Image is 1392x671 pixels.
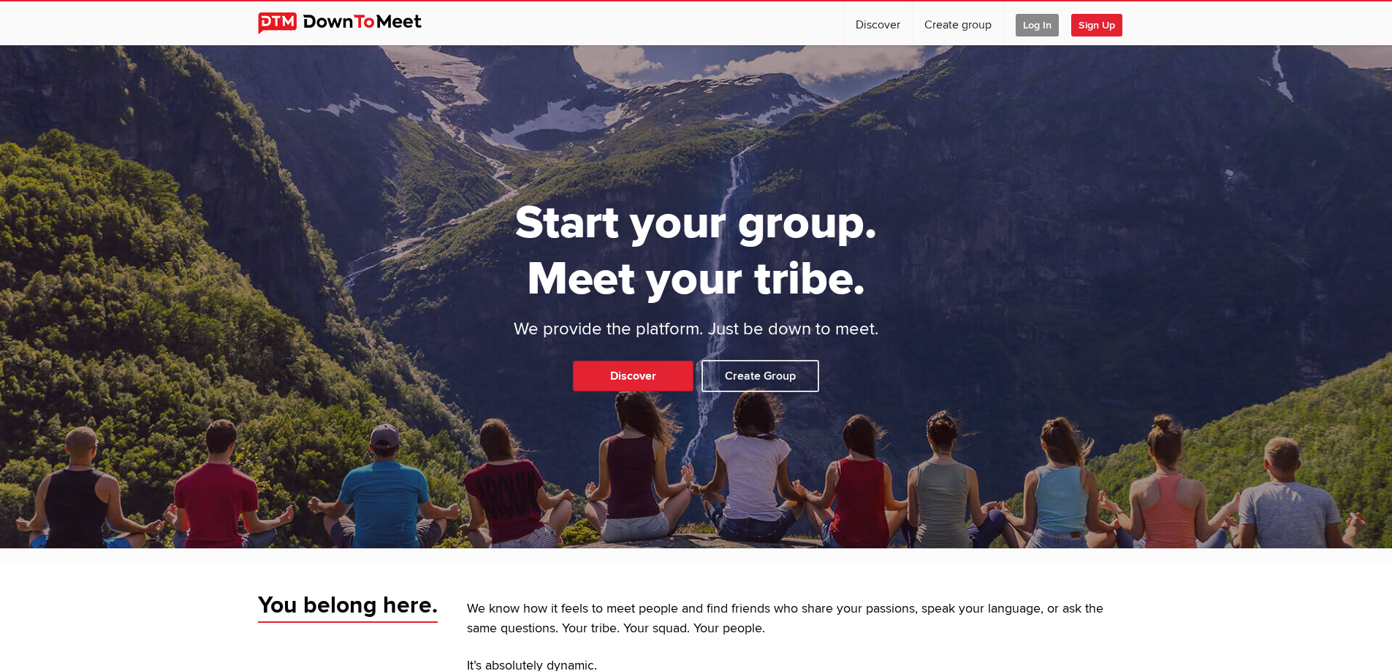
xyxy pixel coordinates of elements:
[459,195,934,307] h1: Start your group. Meet your tribe.
[913,1,1003,45] a: Create group
[467,599,1135,639] p: We know how it feels to meet people and find friends who share your passions, speak your language...
[1071,1,1134,45] a: Sign Up
[258,591,438,623] span: You belong here.
[844,1,912,45] a: Discover
[701,360,819,392] a: Create Group
[573,361,693,391] a: Discover
[1004,1,1070,45] a: Log In
[258,12,444,34] img: DownToMeet
[1016,14,1059,37] span: Log In
[1071,14,1122,37] span: Sign Up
